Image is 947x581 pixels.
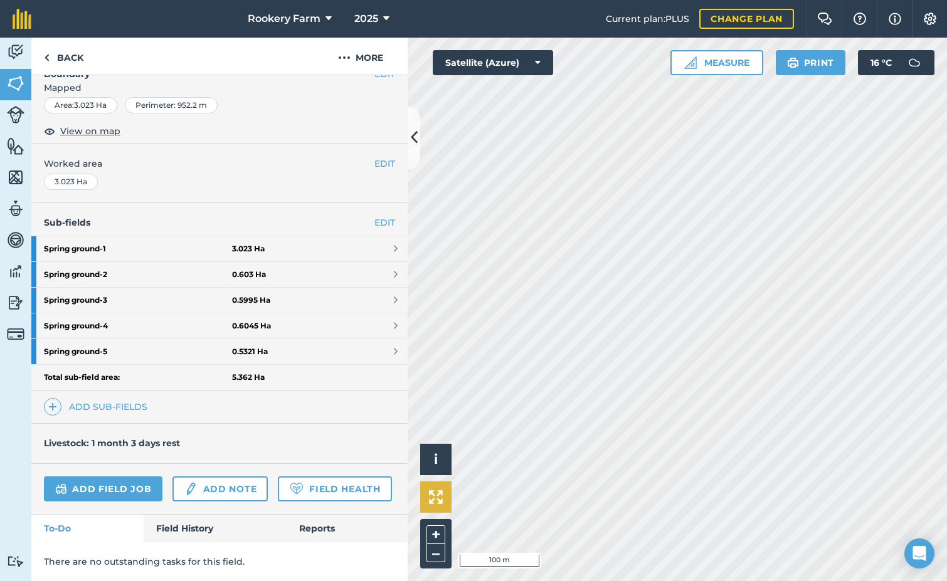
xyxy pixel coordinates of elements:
[31,236,408,261] a: Spring ground-13.023 Ha
[44,50,50,65] img: svg+xml;base64,PHN2ZyB4bWxucz0iaHR0cDovL3d3dy53My5vcmcvMjAwMC9zdmciIHdpZHRoPSI5IiBoZWlnaHQ9IjI0Ii...
[776,50,846,75] button: Print
[248,11,320,26] span: Rookery Farm
[684,56,697,69] img: Ruler icon
[374,157,395,170] button: EDIT
[232,295,270,305] strong: 0.5995 Ha
[374,216,395,229] a: EDIT
[44,262,232,287] strong: Spring ground - 2
[429,490,443,504] img: Four arrows, one pointing top left, one top right, one bottom right and the last bottom left
[426,525,445,544] button: +
[923,13,938,25] img: A cog icon
[13,9,31,29] img: fieldmargin Logo
[31,262,408,287] a: Spring ground-20.603 Ha
[889,11,901,26] img: svg+xml;base64,PHN2ZyB4bWxucz0iaHR0cDovL3d3dy53My5vcmcvMjAwMC9zdmciIHdpZHRoPSIxNyIgaGVpZ2h0PSIxNy...
[7,231,24,249] img: svg+xml;base64,PD94bWwgdmVyc2lvbj0iMS4wIiBlbmNvZGluZz0idXRmLTgiPz4KPCEtLSBHZW5lcmF0b3I6IEFkb2JlIE...
[7,137,24,155] img: svg+xml;base64,PHN2ZyB4bWxucz0iaHR0cDovL3d3dy53My5vcmcvMjAwMC9zdmciIHdpZHRoPSI1NiIgaGVpZ2h0PSI2MC...
[7,555,24,567] img: svg+xml;base64,PD94bWwgdmVyc2lvbj0iMS4wIiBlbmNvZGluZz0idXRmLTgiPz4KPCEtLSBHZW5lcmF0b3I6IEFkb2JlIE...
[48,399,57,414] img: svg+xml;base64,PHN2ZyB4bWxucz0iaHR0cDovL3d3dy53My5vcmcvMjAwMC9zdmciIHdpZHRoPSIxNCIgaGVpZ2h0PSIyNC...
[7,199,24,218] img: svg+xml;base64,PD94bWwgdmVyc2lvbj0iMS4wIiBlbmNvZGluZz0idXRmLTgiPz4KPCEtLSBHZW5lcmF0b3I6IEFkb2JlIE...
[44,313,232,338] strong: Spring ground - 4
[904,538,934,568] div: Open Intercom Messenger
[420,444,452,475] button: i
[44,398,152,416] a: Add sub-fields
[699,9,794,29] a: Change plan
[7,293,24,312] img: svg+xml;base64,PD94bWwgdmVyc2lvbj0iMS4wIiBlbmNvZGluZz0idXRmLTgiPz4KPCEtLSBHZW5lcmF0b3I6IEFkb2JlIE...
[606,12,689,26] span: Current plan : PLUS
[44,372,232,382] strong: Total sub-field area:
[232,372,265,382] strong: 5.362 Ha
[44,437,180,449] h4: Livestock: 1 month 3 days rest
[232,321,271,331] strong: 0.6045 Ha
[44,236,232,261] strong: Spring ground - 1
[314,38,408,75] button: More
[31,339,408,364] a: Spring ground-50.5321 Ha
[7,168,24,187] img: svg+xml;base64,PHN2ZyB4bWxucz0iaHR0cDovL3d3dy53My5vcmcvMjAwMC9zdmciIHdpZHRoPSI1NiIgaGVpZ2h0PSI2MC...
[44,174,98,190] div: 3.023 Ha
[858,50,934,75] button: 16 °C
[44,97,117,113] div: Area : 3.023 Ha
[787,55,799,70] img: svg+xml;base64,PHN2ZyB4bWxucz0iaHR0cDovL3d3dy53My5vcmcvMjAwMC9zdmciIHdpZHRoPSIxOSIgaGVpZ2h0PSIyNC...
[31,515,144,542] a: To-Do
[7,106,24,123] img: svg+xml;base64,PD94bWwgdmVyc2lvbj0iMS4wIiBlbmNvZGluZz0idXRmLTgiPz4KPCEtLSBHZW5lcmF0b3I6IEFkb2JlIE...
[31,81,408,95] span: Mapped
[817,13,832,25] img: Two speech bubbles overlapping with the left bubble in the forefront
[44,123,120,139] button: View on map
[7,74,24,93] img: svg+xml;base64,PHN2ZyB4bWxucz0iaHR0cDovL3d3dy53My5vcmcvMjAwMC9zdmciIHdpZHRoPSI1NiIgaGVpZ2h0PSI2MC...
[184,481,198,496] img: svg+xml;base64,PD94bWwgdmVyc2lvbj0iMS4wIiBlbmNvZGluZz0idXRmLTgiPz4KPCEtLSBHZW5lcmF0b3I6IEFkb2JlIE...
[278,476,391,501] a: Field Health
[232,244,265,254] strong: 3.023 Ha
[870,50,892,75] span: 16 ° C
[44,476,162,501] a: Add field job
[44,123,55,139] img: svg+xml;base64,PHN2ZyB4bWxucz0iaHR0cDovL3d3dy53My5vcmcvMjAwMC9zdmciIHdpZHRoPSIxOCIgaGVpZ2h0PSIyNC...
[670,50,763,75] button: Measure
[44,555,395,568] p: There are no outstanding tasks for this field.
[44,339,232,364] strong: Spring ground - 5
[287,515,408,542] a: Reports
[44,157,395,170] span: Worked area
[60,124,120,138] span: View on map
[31,288,408,313] a: Spring ground-30.5995 Ha
[31,216,408,229] h4: Sub-fields
[433,50,553,75] button: Satellite (Azure)
[7,262,24,281] img: svg+xml;base64,PD94bWwgdmVyc2lvbj0iMS4wIiBlbmNvZGluZz0idXRmLTgiPz4KPCEtLSBHZW5lcmF0b3I6IEFkb2JlIE...
[44,288,232,313] strong: Spring ground - 3
[852,13,867,25] img: A question mark icon
[55,481,67,496] img: svg+xml;base64,PD94bWwgdmVyc2lvbj0iMS4wIiBlbmNvZGluZz0idXRmLTgiPz4KPCEtLSBHZW5lcmF0b3I6IEFkb2JlIE...
[426,544,445,562] button: –
[144,515,286,542] a: Field History
[232,270,266,280] strong: 0.603 Ha
[172,476,268,501] a: Add note
[31,313,408,338] a: Spring ground-40.6045 Ha
[434,451,438,467] span: i
[338,50,351,65] img: svg+xml;base64,PHN2ZyB4bWxucz0iaHR0cDovL3d3dy53My5vcmcvMjAwMC9zdmciIHdpZHRoPSIyMCIgaGVpZ2h0PSIyNC...
[7,325,24,343] img: svg+xml;base64,PD94bWwgdmVyc2lvbj0iMS4wIiBlbmNvZGluZz0idXRmLTgiPz4KPCEtLSBHZW5lcmF0b3I6IEFkb2JlIE...
[31,38,96,75] a: Back
[232,347,268,357] strong: 0.5321 Ha
[7,43,24,61] img: svg+xml;base64,PD94bWwgdmVyc2lvbj0iMS4wIiBlbmNvZGluZz0idXRmLTgiPz4KPCEtLSBHZW5lcmF0b3I6IEFkb2JlIE...
[902,50,927,75] img: svg+xml;base64,PD94bWwgdmVyc2lvbj0iMS4wIiBlbmNvZGluZz0idXRmLTgiPz4KPCEtLSBHZW5lcmF0b3I6IEFkb2JlIE...
[125,97,218,113] div: Perimeter : 952.2 m
[354,11,378,26] span: 2025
